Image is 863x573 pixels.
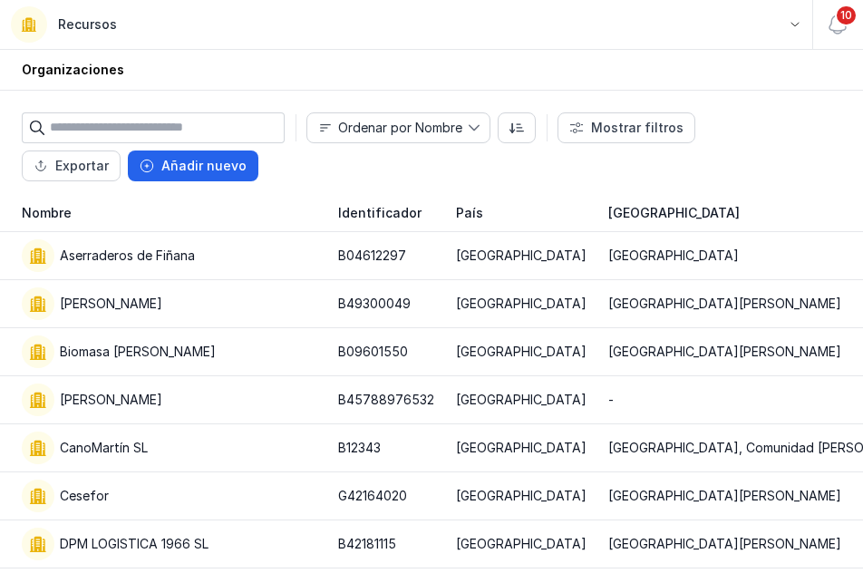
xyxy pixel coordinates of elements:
div: B45788976532 [338,391,434,409]
div: [GEOGRAPHIC_DATA] [456,247,587,265]
div: Añadir nuevo [161,157,247,175]
div: CanoMartín SL [60,439,148,457]
div: B09601550 [338,343,408,361]
div: B12343 [338,439,381,457]
div: [PERSON_NAME] [60,295,162,313]
div: Recursos [58,15,117,34]
div: Cesefor [60,487,109,505]
span: Identificador [338,204,422,222]
button: Exportar [22,151,121,181]
button: Mostrar filtros [558,112,695,143]
div: Exportar [55,157,109,175]
div: [GEOGRAPHIC_DATA][PERSON_NAME] [608,343,841,361]
div: G42164020 [338,487,407,505]
span: Nombre [22,204,72,222]
div: [GEOGRAPHIC_DATA] [608,247,739,265]
span: Nombre [307,113,468,142]
div: [GEOGRAPHIC_DATA][PERSON_NAME] [608,487,841,505]
div: Ordenar por Nombre [338,121,462,134]
div: [GEOGRAPHIC_DATA] [456,295,587,313]
div: [GEOGRAPHIC_DATA] [456,535,587,553]
span: País [456,204,483,222]
span: [GEOGRAPHIC_DATA] [608,204,740,222]
div: DPM LOGISTICA 1966 SL [60,535,208,553]
div: Aserraderos de Fiñana [60,247,195,265]
div: [GEOGRAPHIC_DATA] [456,391,587,409]
div: - [608,391,614,409]
div: Mostrar filtros [591,119,684,137]
div: Organizaciones [22,61,124,79]
div: [GEOGRAPHIC_DATA] [456,343,587,361]
div: B49300049 [338,295,411,313]
div: [PERSON_NAME] [60,391,162,409]
div: [GEOGRAPHIC_DATA][PERSON_NAME] [608,535,841,553]
div: [GEOGRAPHIC_DATA][PERSON_NAME] [608,295,841,313]
div: [GEOGRAPHIC_DATA] [456,487,587,505]
div: [GEOGRAPHIC_DATA] [456,439,587,457]
button: Añadir nuevo [128,151,258,181]
span: 10 [835,5,858,26]
div: B42181115 [338,535,396,553]
div: Biomasa [PERSON_NAME] [60,343,216,361]
div: B04612297 [338,247,406,265]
